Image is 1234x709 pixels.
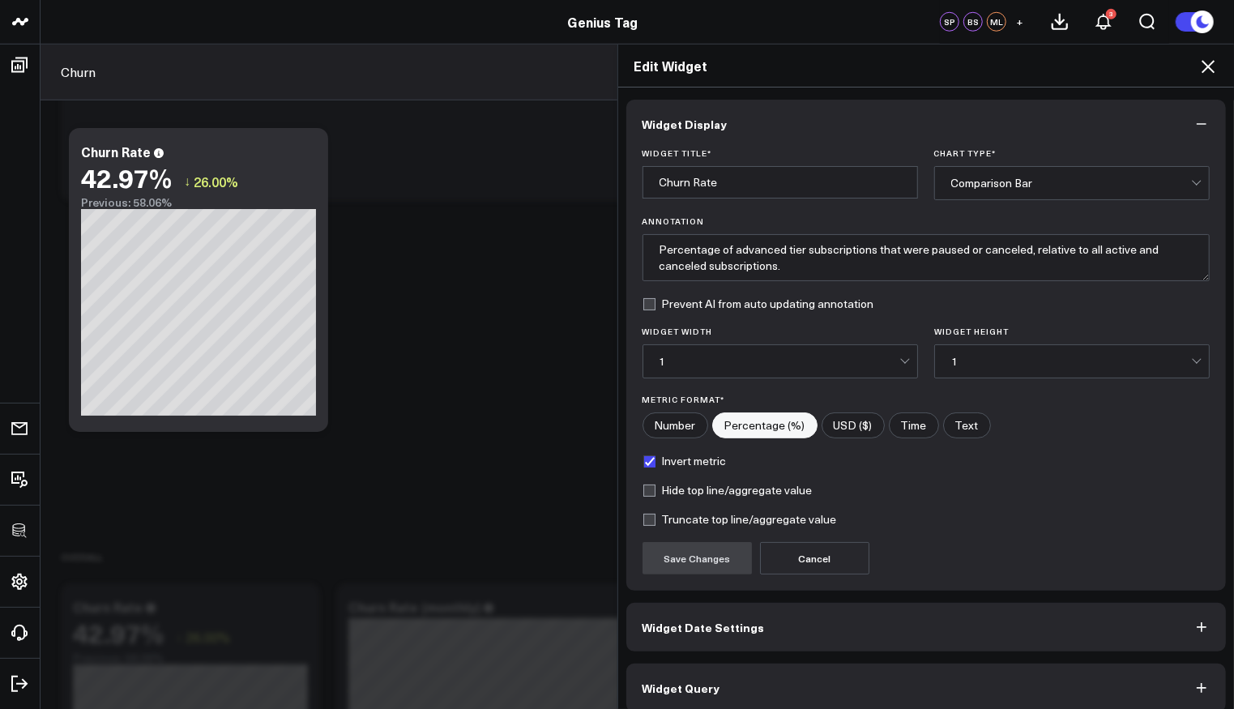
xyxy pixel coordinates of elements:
h2: Edit Widget [634,57,1219,75]
label: Prevent AI from auto updating annotation [643,297,874,310]
label: Number [643,412,708,438]
div: 1 [660,355,899,368]
label: Chart Type * [934,148,1210,158]
label: Text [943,412,991,438]
label: USD ($) [822,412,885,438]
label: Truncate top line/aggregate value [643,513,837,526]
div: Comparison Bar [951,177,1191,190]
label: Widget Width [643,327,918,336]
div: ML [987,12,1006,32]
button: Cancel [760,542,869,574]
span: + [1017,16,1024,28]
label: Annotation [643,216,1211,226]
div: 3 [1106,9,1117,19]
button: Widget Display [626,100,1227,148]
input: Enter your widget title [643,166,918,199]
textarea: Percentage of advanced tier subscriptions that were paused or canceled, relative to all active an... [643,234,1211,281]
label: Percentage (%) [712,412,818,438]
div: BS [963,12,983,32]
span: Widget Display [643,117,728,130]
label: Hide top line/aggregate value [643,484,813,497]
label: Metric Format* [643,395,1211,404]
label: Invert metric [643,455,727,468]
label: Widget Title * [643,148,918,158]
a: Genius Tag [568,13,638,31]
div: 1 [951,355,1191,368]
span: Widget Date Settings [643,621,765,634]
label: Time [889,412,939,438]
button: Widget Date Settings [626,603,1227,651]
span: Widget Query [643,681,720,694]
button: Save Changes [643,542,752,574]
div: SP [940,12,959,32]
button: + [1010,12,1030,32]
label: Widget Height [934,327,1210,336]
